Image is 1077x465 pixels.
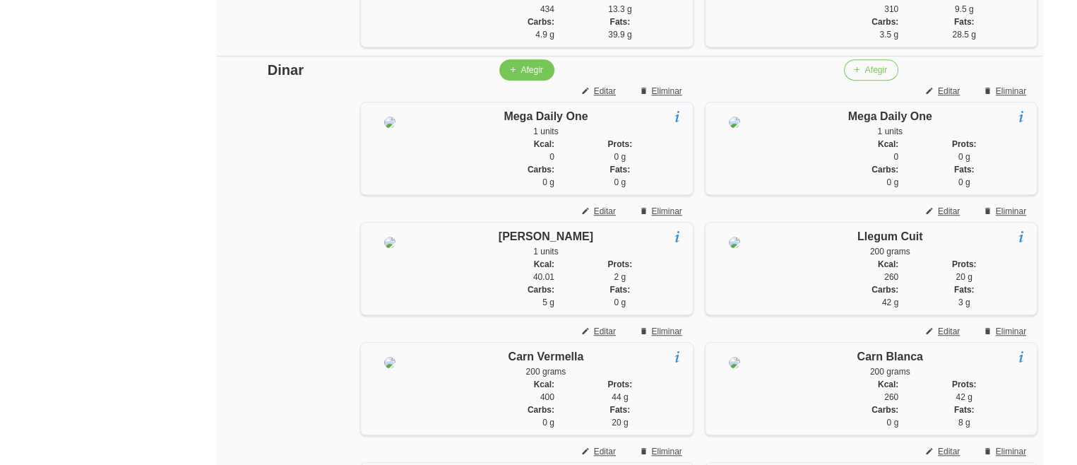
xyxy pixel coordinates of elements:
[651,445,682,458] span: Eliminar
[534,379,554,389] strong: Kcal:
[534,259,554,269] strong: Kcal:
[952,30,975,40] span: 28.5 g
[607,139,632,149] strong: Prots:
[614,177,626,187] span: 0 g
[594,445,616,458] span: Editar
[884,392,898,402] span: 260
[996,85,1026,98] span: Eliminar
[528,165,554,175] strong: Carbs:
[878,259,898,269] strong: Kcal:
[870,367,910,377] span: 200 grams
[954,17,975,27] strong: Fats:
[608,4,631,14] span: 13.3 g
[938,325,960,338] span: Editar
[533,272,554,282] span: 40.01
[917,201,971,222] button: Editar
[609,17,630,27] strong: Fats:
[729,117,740,128] img: 8ea60705-12ae-42e8-83e1-4ba62b1261d5%2Ffoods%2F50214-mega-daily-one-plus-png.png
[573,321,627,342] button: Editar
[884,272,898,282] span: 260
[917,321,971,342] button: Editar
[614,152,626,162] span: 0 g
[533,247,558,257] span: 1 units
[499,59,554,81] button: Afegir
[958,152,970,162] span: 0 g
[952,259,977,269] strong: Prots:
[848,110,932,122] span: Mega Daily One
[857,230,922,242] span: Llegum Cuit
[917,441,971,462] button: Editar
[614,298,626,307] span: 0 g
[877,126,902,136] span: 1 units
[542,177,554,187] span: 0 g
[871,285,898,295] strong: Carbs:
[528,17,554,27] strong: Carbs:
[508,351,584,363] span: Carn Vermella
[952,139,977,149] strong: Prots:
[384,237,395,248] img: 8ea60705-12ae-42e8-83e1-4ba62b1261d5%2Ffoods%2F68923-amanida-variada-jpg.jpg
[612,392,628,402] span: 44 g
[614,272,626,282] span: 2 g
[870,247,910,257] span: 200 grams
[504,110,588,122] span: Mega Daily One
[954,165,975,175] strong: Fats:
[609,165,630,175] strong: Fats:
[958,177,970,187] span: 0 g
[630,201,693,222] button: Eliminar
[955,4,974,14] span: 9.5 g
[609,285,630,295] strong: Fats:
[975,441,1037,462] button: Eliminar
[952,379,977,389] strong: Prots:
[573,81,627,102] button: Editar
[533,126,558,136] span: 1 units
[956,272,972,282] span: 20 g
[528,285,554,295] strong: Carbs:
[882,298,898,307] span: 42 g
[609,405,630,415] strong: Fats:
[542,298,554,307] span: 5 g
[917,81,971,102] button: Editar
[607,379,632,389] strong: Prots:
[975,201,1037,222] button: Eliminar
[886,418,898,428] span: 0 g
[975,321,1037,342] button: Eliminar
[535,30,554,40] span: 4.9 g
[540,4,554,14] span: 434
[958,418,970,428] span: 8 g
[608,30,631,40] span: 39.9 g
[996,445,1026,458] span: Eliminar
[938,85,960,98] span: Editar
[573,201,627,222] button: Editar
[729,237,740,248] img: 8ea60705-12ae-42e8-83e1-4ba62b1261d5%2Ffoods%2F65453-legumbres-jpg.jpg
[630,441,693,462] button: Eliminar
[884,4,898,14] span: 310
[520,64,542,76] span: Afegir
[958,298,970,307] span: 3 g
[528,405,554,415] strong: Carbs:
[594,85,616,98] span: Editar
[954,285,975,295] strong: Fats:
[938,205,960,218] span: Editar
[865,64,887,76] span: Afegir
[384,357,395,368] img: 8ea60705-12ae-42e8-83e1-4ba62b1261d5%2Ffoods%2F22109-carn-vermella-jpg.jpg
[549,152,554,162] span: 0
[844,59,898,81] button: Afegir
[871,405,898,415] strong: Carbs:
[954,405,975,415] strong: Fats:
[222,59,349,81] div: Dinar
[651,205,682,218] span: Eliminar
[630,321,693,342] button: Eliminar
[886,177,898,187] span: 0 g
[526,367,566,377] span: 200 grams
[893,152,898,162] span: 0
[878,379,898,389] strong: Kcal:
[499,230,593,242] span: [PERSON_NAME]
[871,165,898,175] strong: Carbs:
[938,445,960,458] span: Editar
[630,81,693,102] button: Eliminar
[542,418,554,428] span: 0 g
[956,392,972,402] span: 42 g
[729,357,740,368] img: 8ea60705-12ae-42e8-83e1-4ba62b1261d5%2Ffoods%2F83654-carn-blanca-png.png
[871,17,898,27] strong: Carbs:
[878,139,898,149] strong: Kcal:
